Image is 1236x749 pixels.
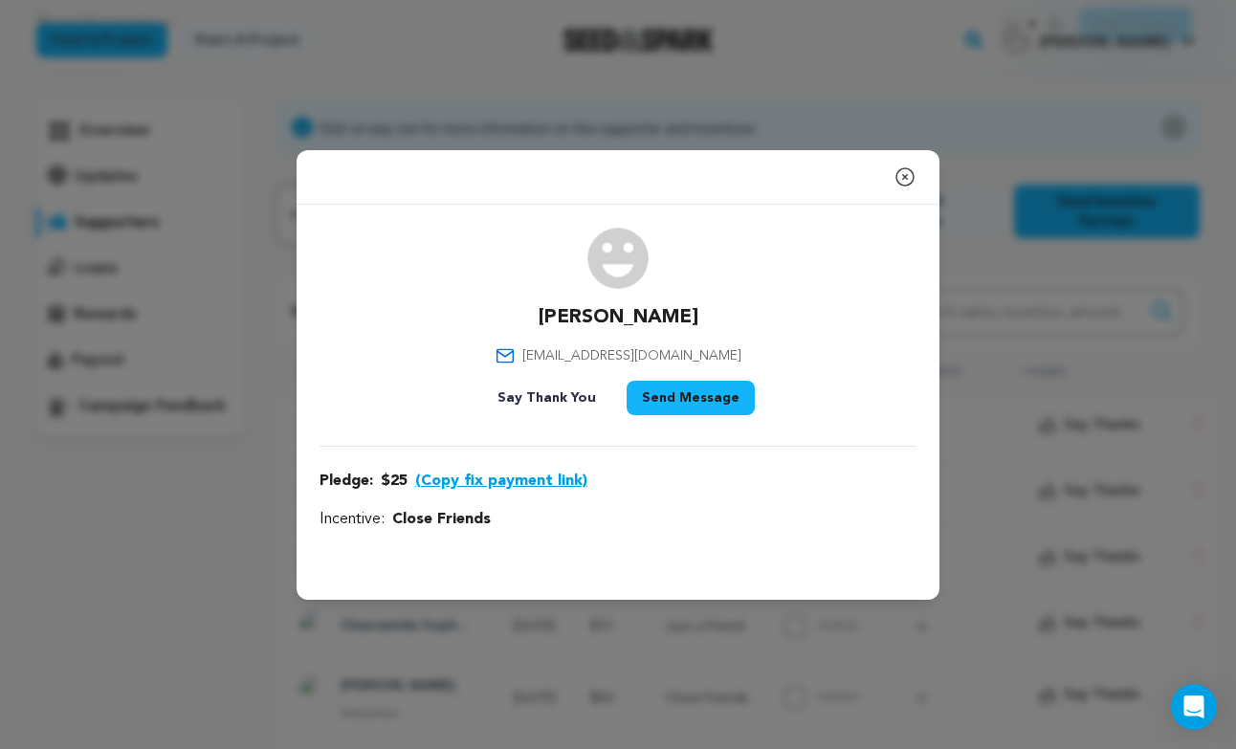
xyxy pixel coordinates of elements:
button: Say Thank You [482,381,611,415]
span: Incentive: [320,508,385,531]
button: (Copy fix payment link) [415,470,587,493]
p: [PERSON_NAME] [539,304,698,331]
span: [EMAIL_ADDRESS][DOMAIN_NAME] [522,346,741,365]
span: Close Friends [392,508,491,531]
span: Pledge: [320,470,373,493]
button: Send Message [627,381,755,415]
span: $25 [381,470,408,493]
div: Open Intercom Messenger [1171,684,1217,730]
img: user.png [587,228,649,289]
